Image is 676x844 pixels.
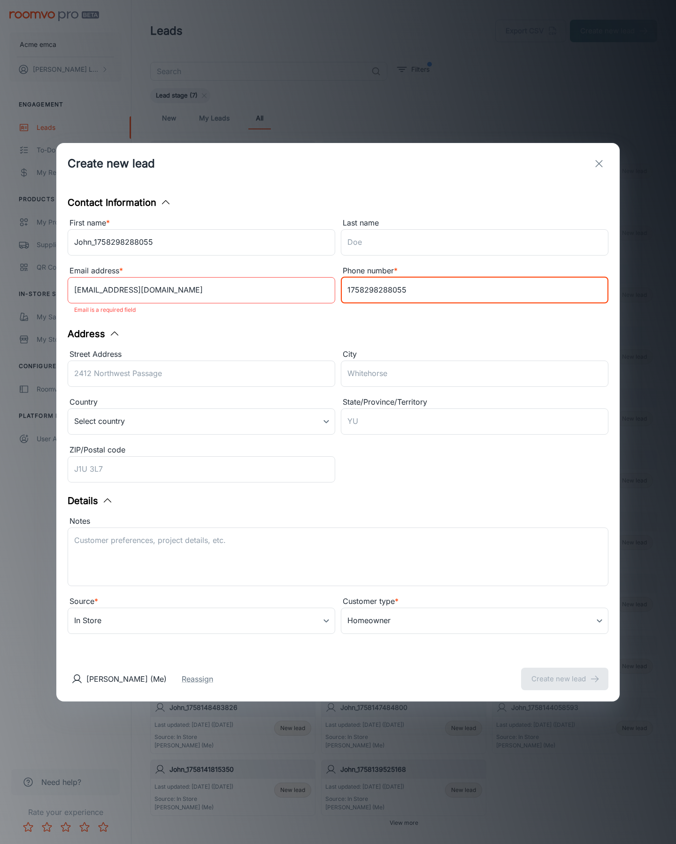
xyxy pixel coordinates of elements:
input: John [68,229,335,256]
div: Country [68,396,335,408]
div: Homeowner [341,608,608,634]
button: Reassign [182,673,213,685]
div: ZIP/Postal code [68,444,335,456]
p: [PERSON_NAME] (Me) [86,673,167,685]
div: Source [68,595,335,608]
div: City [341,348,608,361]
button: Details [68,494,113,508]
input: Whitehorse [341,361,608,387]
input: myname@example.com [68,277,335,303]
div: Select country [68,408,335,435]
button: exit [590,154,608,173]
div: Street Address [68,348,335,361]
div: Phone number [341,265,608,277]
div: Email address [68,265,335,277]
input: 2412 Northwest Passage [68,361,335,387]
div: Last name [341,217,608,229]
input: +1 439-123-4567 [341,277,608,303]
div: In Store [68,608,335,634]
button: Address [68,327,120,341]
input: J1U 3L7 [68,456,335,482]
button: Contact Information [68,196,171,210]
div: Customer type [341,595,608,608]
div: First name [68,217,335,229]
input: YU [341,408,608,435]
div: Notes [68,515,608,527]
input: Doe [341,229,608,256]
div: State/Province/Territory [341,396,608,408]
p: Email is a required field [74,304,329,316]
h1: Create new lead [68,155,155,172]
